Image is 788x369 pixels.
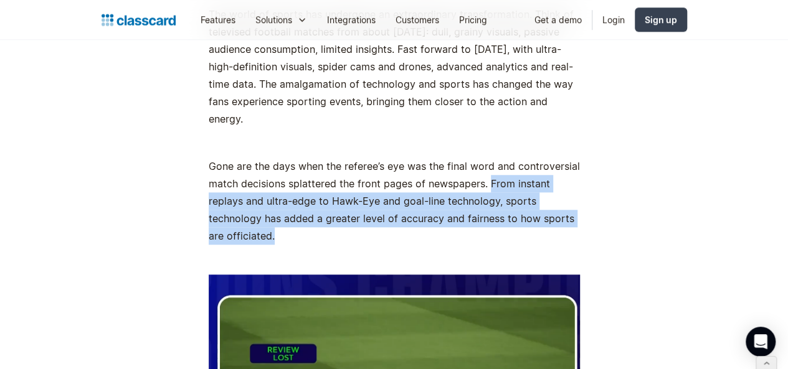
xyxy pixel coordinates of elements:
a: Integrations [317,6,386,34]
div: Solutions [245,6,317,34]
div: Sign up [645,13,677,26]
a: home [102,11,176,29]
div: Open Intercom Messenger [746,327,776,357]
a: Get a demo [525,6,592,34]
a: Customers [386,6,449,34]
p: ‍ [209,134,580,151]
div: Solutions [255,13,292,26]
p: The world of sports has undergone an extraordinary transformation. Think of televised football ma... [209,6,580,128]
a: Login [592,6,635,34]
a: Features [191,6,245,34]
a: Pricing [449,6,497,34]
a: Sign up [635,7,687,32]
p: ‍ [209,251,580,268]
p: Gone are the days when the referee’s eye was the final word and controversial match decisions spl... [209,157,580,245]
